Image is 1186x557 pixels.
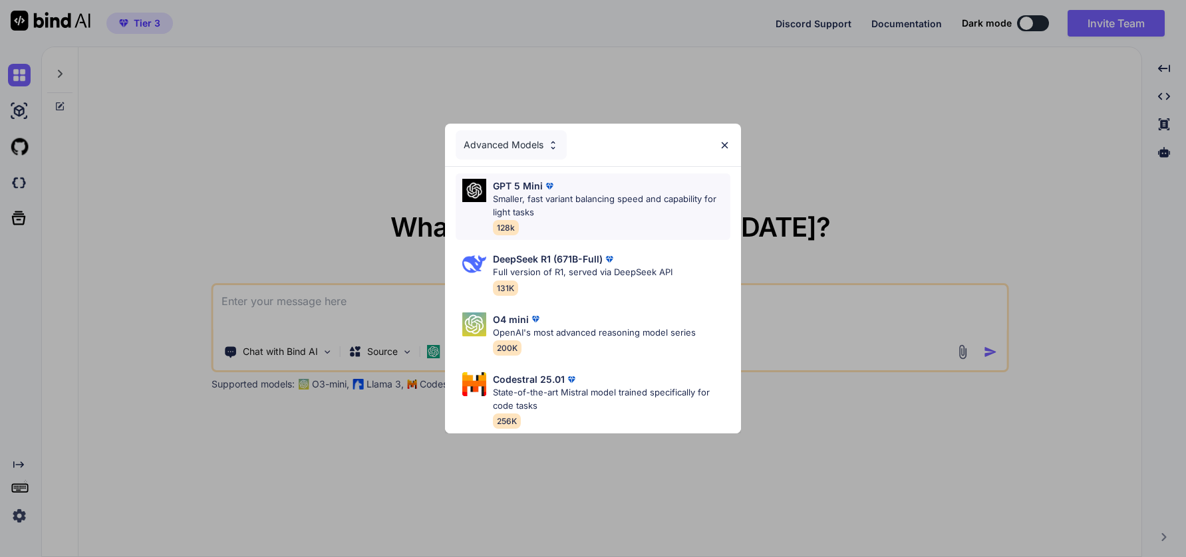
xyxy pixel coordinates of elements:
p: Codestral 25.01 [493,372,565,386]
img: premium [603,253,616,266]
img: Pick Models [462,252,486,276]
img: Pick Models [462,179,486,202]
span: 200K [493,340,521,356]
img: Pick Models [547,140,559,151]
p: State-of-the-art Mistral model trained specifically for code tasks [493,386,731,412]
p: O4 mini [493,312,529,326]
div: Advanced Models [456,130,567,160]
img: Pick Models [462,312,486,336]
img: premium [565,373,578,386]
p: Full version of R1, served via DeepSeek API [493,266,672,279]
p: Smaller, fast variant balancing speed and capability for light tasks [493,193,731,219]
span: 131K [493,280,518,296]
span: 128k [493,220,519,235]
span: 256K [493,413,521,429]
p: GPT 5 Mini [493,179,543,193]
p: OpenAI's most advanced reasoning model series [493,326,696,340]
img: premium [543,179,556,193]
img: close [719,140,730,151]
img: premium [529,312,542,326]
img: Pick Models [462,372,486,396]
p: DeepSeek R1 (671B-Full) [493,252,603,266]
